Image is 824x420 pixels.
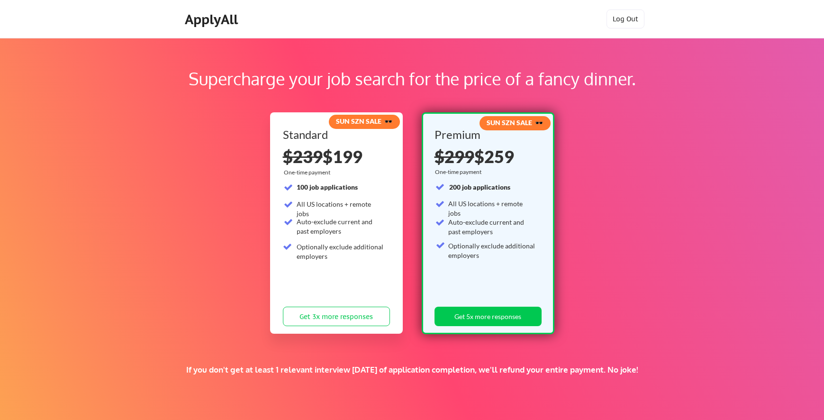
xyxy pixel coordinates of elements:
div: All US locations + remote jobs [297,200,384,218]
div: Optionally exclude additional employers [448,241,536,260]
div: Optionally exclude additional employers [297,242,384,261]
button: Get 3x more responses [283,307,390,326]
div: Standard [283,129,387,140]
s: $239 [283,146,323,167]
div: If you don't get at least 1 relevant interview [DATE] of application completion, we'll refund you... [164,365,660,375]
div: Auto-exclude current and past employers [297,217,384,236]
s: $299 [435,146,474,167]
strong: SUN SZN SALE 🕶️ [487,119,543,127]
div: Auto-exclude current and past employers [448,218,536,236]
div: Premium [435,129,538,140]
strong: 200 job applications [449,183,510,191]
strong: 100 job applications [297,183,358,191]
button: Get 5x more responses [435,307,542,326]
div: All US locations + remote jobs [448,199,536,218]
div: $199 [283,148,390,165]
div: One-time payment [284,169,333,176]
div: ApplyAll [185,11,241,27]
div: Supercharge your job search for the price of a fancy dinner. [61,66,763,91]
button: Log Out [607,9,644,28]
div: $259 [435,148,538,165]
strong: SUN SZN SALE 🕶️ [336,117,392,125]
div: One-time payment [435,168,484,176]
